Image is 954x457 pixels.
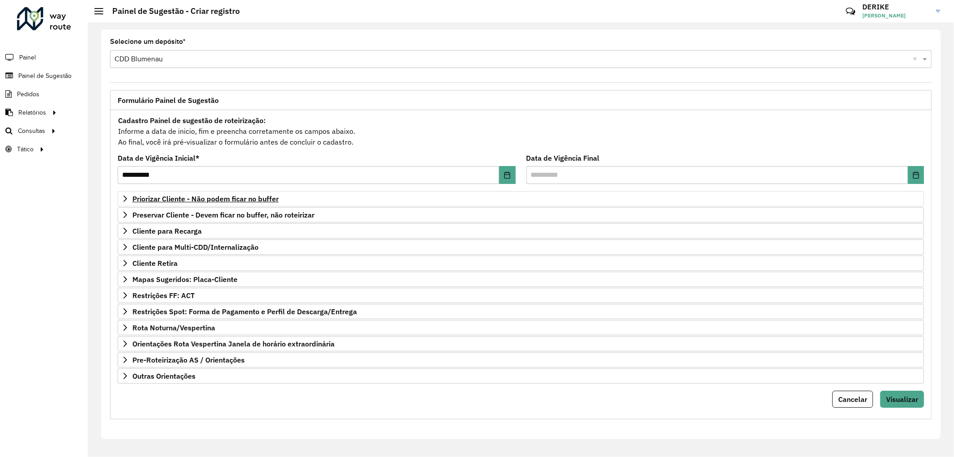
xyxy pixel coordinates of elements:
span: Cancelar [838,395,867,404]
a: Preservar Cliente - Devem ficar no buffer, não roteirizar [118,207,924,222]
span: Pedidos [17,90,39,99]
button: Cancelar [832,391,873,408]
a: Priorizar Cliente - Não podem ficar no buffer [118,191,924,206]
span: Tático [17,145,34,154]
span: Outras Orientações [132,372,195,380]
span: Orientações Rota Vespertina Janela de horário extraordinária [132,340,335,347]
span: Cliente para Recarga [132,227,202,235]
h3: DERIKE [862,3,929,11]
button: Choose Date [499,166,515,184]
a: Contato Rápido [841,2,860,21]
a: Restrições Spot: Forma de Pagamento e Perfil de Descarga/Entrega [118,304,924,319]
strong: Cadastro Painel de sugestão de roteirização: [118,116,266,125]
span: Painel de Sugestão [18,71,72,81]
a: Cliente para Recarga [118,223,924,239]
h2: Painel de Sugestão - Criar registro [103,6,240,16]
span: Restrições FF: ACT [132,292,195,299]
span: Visualizar [886,395,918,404]
a: Cliente Retira [118,256,924,271]
a: Orientações Rota Vespertina Janela de horário extraordinária [118,336,924,351]
a: Cliente para Multi-CDD/Internalização [118,239,924,255]
span: Cliente Retira [132,260,178,267]
a: Mapas Sugeridos: Placa-Cliente [118,272,924,287]
span: Cliente para Multi-CDD/Internalização [132,243,259,251]
span: Priorizar Cliente - Não podem ficar no buffer [132,195,279,202]
a: Restrições FF: ACT [118,288,924,303]
span: Pre-Roteirização AS / Orientações [132,356,245,363]
label: Selecione um depósito [110,36,186,47]
span: [PERSON_NAME] [862,12,929,20]
label: Data de Vigência Final [526,153,600,163]
span: Painel [19,53,36,62]
span: Rota Noturna/Vespertina [132,324,215,331]
button: Visualizar [880,391,924,408]
span: Consultas [18,126,45,136]
span: Preservar Cliente - Devem ficar no buffer, não roteirizar [132,211,314,218]
span: Relatórios [18,108,46,117]
a: Pre-Roteirização AS / Orientações [118,352,924,367]
a: Rota Noturna/Vespertina [118,320,924,335]
button: Choose Date [908,166,924,184]
label: Data de Vigência Inicial [118,153,199,163]
span: Formulário Painel de Sugestão [118,97,219,104]
span: Restrições Spot: Forma de Pagamento e Perfil de Descarga/Entrega [132,308,357,315]
div: Informe a data de inicio, fim e preencha corretamente os campos abaixo. Ao final, você irá pré-vi... [118,115,924,148]
a: Outras Orientações [118,368,924,384]
span: Clear all [913,54,920,64]
span: Mapas Sugeridos: Placa-Cliente [132,276,237,283]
